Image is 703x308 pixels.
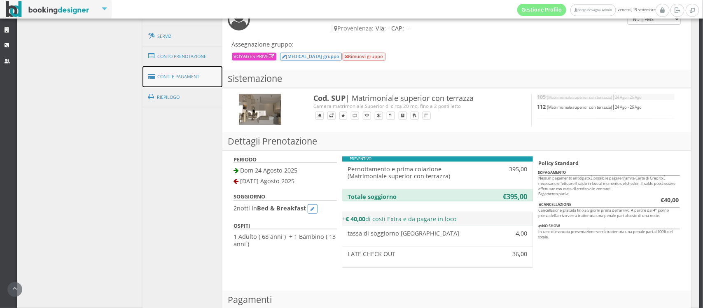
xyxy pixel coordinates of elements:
[547,95,612,100] small: (Matrimoniale superior con terrazza)
[142,86,222,108] a: Riepilogo
[234,53,275,59] a: VOYAGES PRIVè
[222,132,691,151] h3: Dettagli Prenotazione
[142,66,222,87] a: Conti e Pagamenti
[348,250,480,257] div: LATE CHECK OUT
[234,193,265,200] b: SOGGIORNO
[664,196,679,204] span: 40,00
[240,177,294,185] span: [DATE] Agosto 2025
[539,160,579,167] b: Policy Standard
[517,4,567,16] a: Gestione Profilo
[537,104,674,110] h5: |
[615,95,642,100] small: 24 Ago - 26 Ago
[346,215,365,223] b: € 40,00
[507,192,528,201] b: 395,00
[570,4,616,16] a: Borgo Bevagna Admin
[539,170,566,175] b: PAGAMENTO
[6,1,89,17] img: BookingDesigner.com
[491,250,528,257] h4: 36,00
[348,166,480,180] h4: Pernottamento e prima colazione (Matrimoniale superior con terrazza)
[239,94,281,126] img: 9e5ed0c2f30c11ed983a027e0800ecac.jpg
[257,204,306,212] b: Bed & Breakfast
[142,26,222,47] a: Servizi
[142,46,222,67] a: Conto Prenotazione
[254,8,322,19] h3: [PERSON_NAME]
[376,24,386,32] span: Via:
[539,202,572,207] b: CANCELLAZIONE
[342,156,533,162] div: PREVENTIVO
[537,93,546,100] b: 105
[313,93,346,103] b: Cod. SUP
[615,105,642,110] small: 24 Ago - 26 Ago
[234,204,337,214] h4: notti in
[533,156,685,247] div: Nessun pagamento anticipato.È possibile pagare tramite Carta di Credito.È necessario effettuare i...
[234,156,257,163] b: PERIODO
[280,53,342,61] button: [MEDICAL_DATA] gruppo
[491,166,528,173] h4: 395,00
[234,222,250,229] b: OSPITI
[334,24,374,32] span: Provenienza:
[537,103,546,110] b: 112
[661,196,679,204] b: €
[388,24,412,32] span: - CAP: ---
[348,230,480,237] div: tassa di soggiorno [GEOGRAPHIC_DATA]
[234,204,237,212] span: 2
[313,103,514,110] div: Camera matrimoniale Superior di circa 20 mq. fino a 2 posti letto
[491,230,528,237] h4: 4,00
[547,105,612,110] small: (Matrimoniale superior con terrazza)
[539,223,561,229] b: NO SHOW
[517,4,656,16] span: venerdì, 19 settembre
[348,193,397,201] b: Totale soggiorno
[240,166,297,174] span: Dom 24 Agosto 2025
[313,94,514,103] h3: | Matrimoniale superior con terrazza
[332,25,626,32] h4: -
[234,233,337,247] h4: 1 Adulto ( 68 anni ) + 1 Bambino ( 13 anni )
[342,215,533,222] h4: + di costi Extra e da pagare in loco
[343,53,385,61] button: Rimuovi gruppo
[503,192,507,201] b: €
[222,70,691,88] h3: Sistemazione
[231,41,386,48] h4: Assegnazione gruppo:
[537,94,674,100] h5: |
